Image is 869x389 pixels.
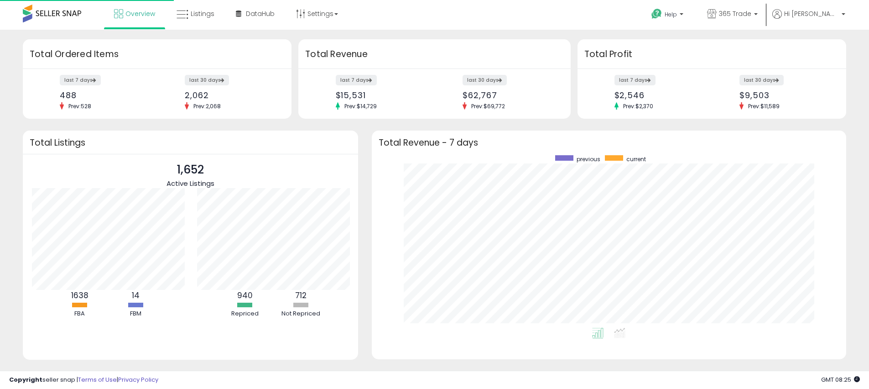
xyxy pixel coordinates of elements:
b: 14 [132,290,140,301]
h3: Total Revenue [305,48,564,61]
span: Active Listings [167,179,214,188]
span: Prev: $14,729 [340,102,381,110]
div: FBA [52,310,107,318]
span: Listings [191,9,214,18]
div: 488 [60,90,151,100]
span: Prev: $69,772 [467,102,510,110]
span: 2025-08-18 08:25 GMT [821,375,860,384]
div: $62,767 [463,90,555,100]
span: Help [665,11,677,18]
strong: Copyright [9,375,42,384]
div: $2,546 [614,90,705,100]
label: last 7 days [336,75,377,85]
b: 940 [237,290,253,301]
h3: Total Revenue - 7 days [379,139,839,146]
p: 1,652 [167,161,214,179]
div: $15,531 [336,90,428,100]
span: 365 Trade [719,9,751,18]
label: last 7 days [614,75,656,85]
div: $9,503 [739,90,830,100]
div: Repriced [218,310,272,318]
span: Prev: $11,589 [744,102,784,110]
h3: Total Listings [30,139,351,146]
label: last 30 days [463,75,507,85]
span: DataHub [246,9,275,18]
div: seller snap | | [9,376,158,384]
span: previous [577,155,600,163]
label: last 30 days [739,75,784,85]
div: Not Repriced [274,310,328,318]
label: last 30 days [185,75,229,85]
a: Terms of Use [78,375,117,384]
span: Prev: 2,068 [189,102,225,110]
b: 1638 [71,290,88,301]
div: 2,062 [185,90,276,100]
span: current [626,155,646,163]
div: FBM [109,310,163,318]
span: Prev: 528 [64,102,96,110]
b: 712 [295,290,307,301]
a: Hi [PERSON_NAME] [772,9,845,30]
a: Privacy Policy [118,375,158,384]
span: Prev: $2,370 [619,102,658,110]
span: Overview [125,9,155,18]
label: last 7 days [60,75,101,85]
h3: Total Ordered Items [30,48,285,61]
h3: Total Profit [584,48,839,61]
span: Hi [PERSON_NAME] [784,9,839,18]
a: Help [644,1,692,30]
i: Get Help [651,8,662,20]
